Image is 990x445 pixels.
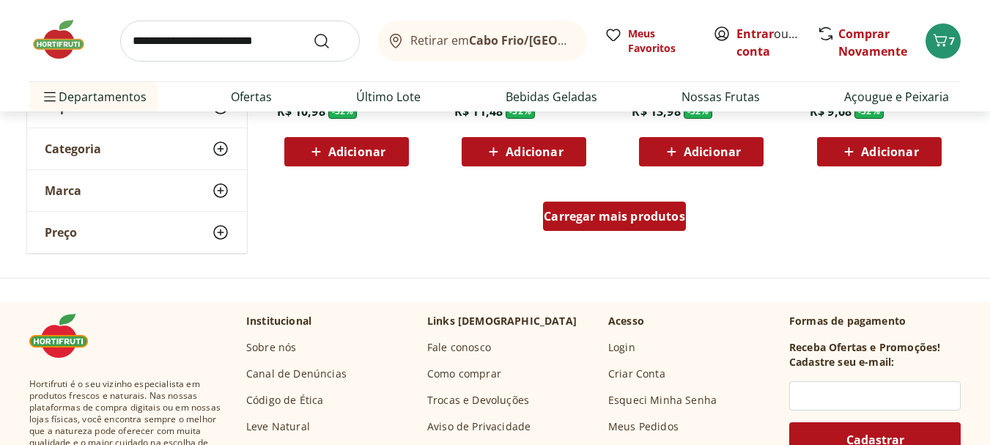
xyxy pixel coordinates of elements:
span: - 52 % [684,104,713,119]
span: ou [736,25,802,60]
span: Adicionar [684,146,741,158]
a: Leve Natural [246,419,310,434]
span: Adicionar [506,146,563,158]
button: Preço [27,212,247,253]
span: Marca [45,183,81,198]
button: Submit Search [313,32,348,50]
a: Nossas Frutas [681,88,760,106]
span: R$ 11,48 [454,103,503,119]
a: Bebidas Geladas [506,88,597,106]
span: Meus Favoritos [628,26,695,56]
a: Código de Ética [246,393,323,408]
img: Hortifruti [29,18,103,62]
a: Meus Favoritos [605,26,695,56]
button: Adicionar [817,137,942,166]
span: - 52 % [506,104,535,119]
button: Adicionar [462,137,586,166]
a: Sobre nós [246,340,296,355]
a: Login [608,340,635,355]
span: Carregar mais produtos [544,210,685,222]
span: - 52 % [854,104,884,119]
button: Adicionar [284,137,409,166]
a: Entrar [736,26,774,42]
a: Fale conosco [427,340,491,355]
a: Criar Conta [608,367,665,381]
p: Links [DEMOGRAPHIC_DATA] [427,314,577,328]
h3: Receba Ofertas e Promoções! [789,340,940,355]
a: Comprar Novamente [838,26,907,59]
p: Acesso [608,314,644,328]
input: search [120,21,360,62]
button: Menu [41,79,59,114]
span: - 52 % [328,104,358,119]
button: Marca [27,170,247,211]
button: Adicionar [639,137,764,166]
button: Retirar emCabo Frio/[GEOGRAPHIC_DATA] [377,21,587,62]
a: Meus Pedidos [608,419,679,434]
a: Aviso de Privacidade [427,419,531,434]
span: R$ 13,98 [632,103,680,119]
a: Canal de Denúncias [246,367,347,381]
span: Departamentos [41,79,147,114]
p: Formas de pagamento [789,314,961,328]
a: Ofertas [231,88,272,106]
span: R$ 9,68 [810,103,852,119]
span: 7 [949,34,955,48]
a: Último Lote [356,88,421,106]
button: Categoria [27,128,247,169]
span: Preço [45,225,77,240]
h3: Cadastre seu e-mail: [789,355,894,369]
b: Cabo Frio/[GEOGRAPHIC_DATA] [469,32,650,48]
span: Adicionar [861,146,918,158]
span: R$ 10,98 [277,103,325,119]
span: Retirar em [410,34,572,47]
span: Departamento [45,100,131,114]
button: Carrinho [926,23,961,59]
a: Carregar mais produtos [543,202,686,237]
a: Como comprar [427,367,501,381]
a: Açougue e Peixaria [844,88,949,106]
a: Trocas e Devoluções [427,393,529,408]
span: Categoria [45,141,101,156]
p: Institucional [246,314,311,328]
a: Esqueci Minha Senha [608,393,717,408]
a: Criar conta [736,26,817,59]
span: Adicionar [328,146,385,158]
img: Hortifruti [29,314,103,358]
